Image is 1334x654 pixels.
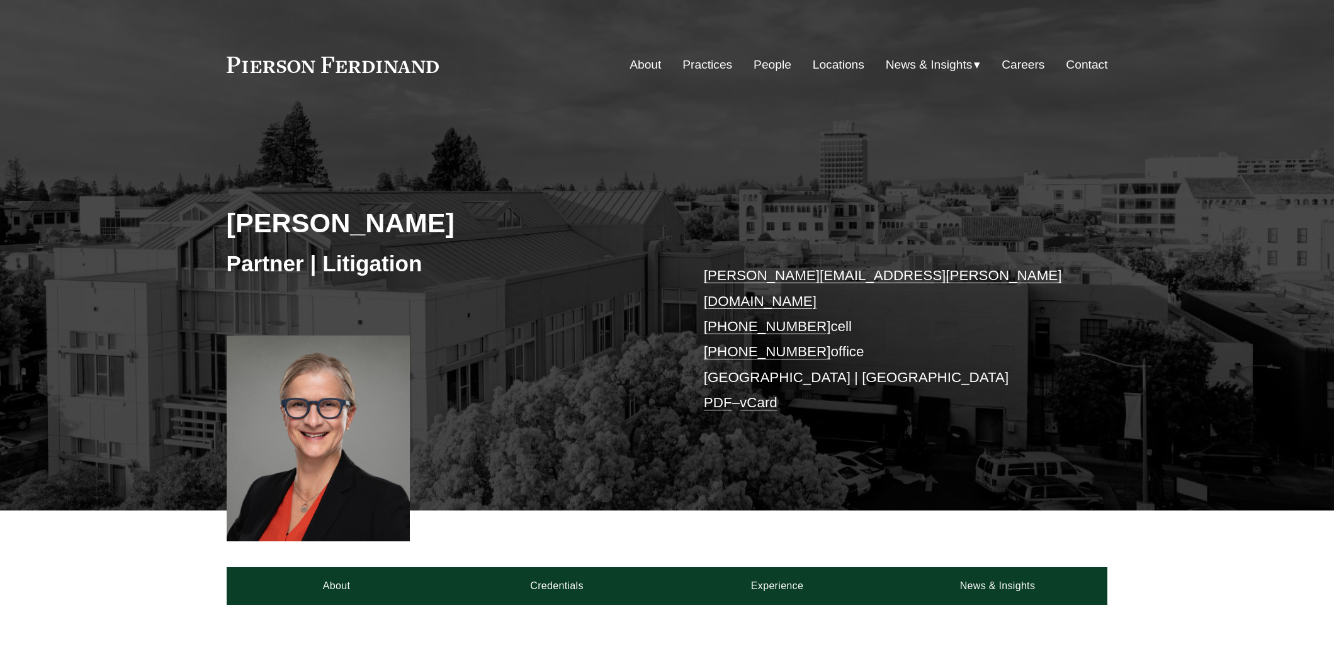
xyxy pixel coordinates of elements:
a: About [630,53,661,77]
a: Experience [667,567,888,605]
span: News & Insights [886,54,973,76]
a: PDF [704,395,732,410]
a: [PHONE_NUMBER] [704,319,831,334]
a: Contact [1066,53,1107,77]
a: Careers [1002,53,1044,77]
a: Locations [813,53,864,77]
h3: Partner | Litigation [227,250,667,278]
p: cell office [GEOGRAPHIC_DATA] | [GEOGRAPHIC_DATA] – [704,263,1071,415]
h2: [PERSON_NAME] [227,206,667,239]
a: Practices [682,53,732,77]
a: People [754,53,791,77]
a: About [227,567,447,605]
a: folder dropdown [886,53,981,77]
a: [PERSON_NAME][EMAIL_ADDRESS][PERSON_NAME][DOMAIN_NAME] [704,268,1062,308]
a: News & Insights [887,567,1107,605]
a: Credentials [447,567,667,605]
a: [PHONE_NUMBER] [704,344,831,359]
a: vCard [740,395,777,410]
